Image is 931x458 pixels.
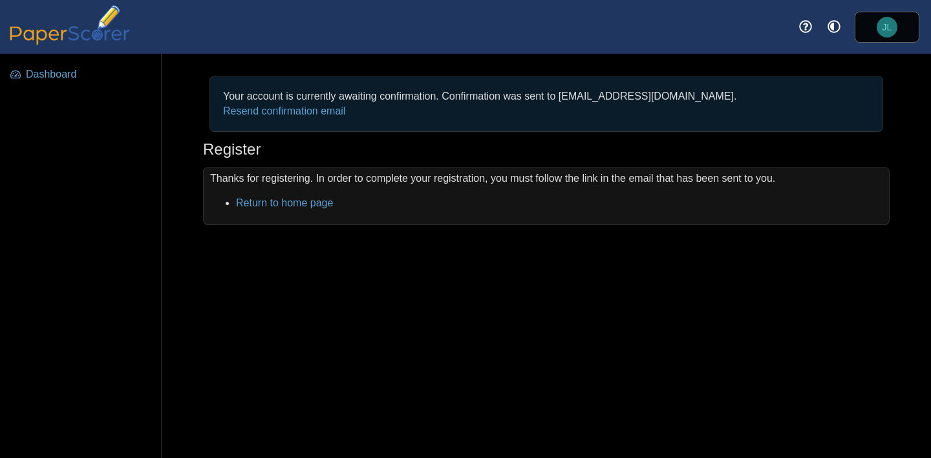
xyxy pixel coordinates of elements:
h1: Register [203,138,261,160]
div: Your account is currently awaiting confirmation. Confirmation was sent to [EMAIL_ADDRESS][DOMAIN_... [217,83,876,125]
a: Jonathan Lopez Carrasquillo [855,12,919,43]
a: Return to home page [236,197,333,208]
a: Dashboard [5,59,157,90]
a: Resend confirmation email [223,105,345,116]
span: Jonathan Lopez Carrasquillo [883,23,892,32]
span: Jonathan Lopez Carrasquillo [877,17,897,38]
div: Thanks for registering. In order to complete your registration, you must follow the link in the e... [203,167,890,226]
span: Dashboard [26,67,152,82]
a: PaperScorer [5,36,134,47]
img: PaperScorer [5,5,134,45]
